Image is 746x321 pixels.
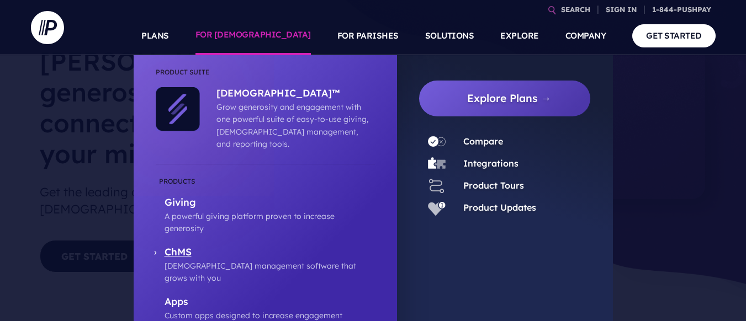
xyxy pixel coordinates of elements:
[565,17,606,55] a: COMPANY
[428,133,446,151] img: Compare - Icon
[428,199,446,217] img: Product Updates - Icon
[419,177,454,195] a: Product Tours - Icon
[428,81,591,116] a: Explore Plans →
[195,17,311,55] a: FOR [DEMOGRAPHIC_DATA]
[463,202,536,213] a: Product Updates
[165,196,375,210] p: Giving
[156,246,375,285] a: ChMS [DEMOGRAPHIC_DATA] management software that grows with you
[165,210,375,235] p: A powerful giving platform proven to increase generosity
[165,260,375,285] p: [DEMOGRAPHIC_DATA] management software that grows with you
[141,17,169,55] a: PLANS
[165,246,375,260] p: ChMS
[156,66,375,87] li: Product Suite
[156,175,375,235] a: Giving A powerful giving platform proven to increase generosity
[216,101,369,151] p: Grow generosity and engagement with one powerful suite of easy-to-use giving, [DEMOGRAPHIC_DATA] ...
[428,155,446,173] img: Integrations - Icon
[337,17,399,55] a: FOR PARISHES
[165,296,375,309] p: Apps
[200,87,369,151] a: [DEMOGRAPHIC_DATA]™ Grow generosity and engagement with one powerful suite of easy-to-use giving,...
[463,136,503,147] a: Compare
[216,87,369,101] p: [DEMOGRAPHIC_DATA]™
[428,177,446,195] img: Product Tours - Icon
[419,133,454,151] a: Compare - Icon
[632,24,716,47] a: GET STARTED
[463,180,524,191] a: Product Tours
[463,158,519,169] a: Integrations
[500,17,539,55] a: EXPLORE
[419,199,454,217] a: Product Updates - Icon
[425,17,474,55] a: SOLUTIONS
[156,87,200,131] img: ChurchStaq™ - Icon
[419,155,454,173] a: Integrations - Icon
